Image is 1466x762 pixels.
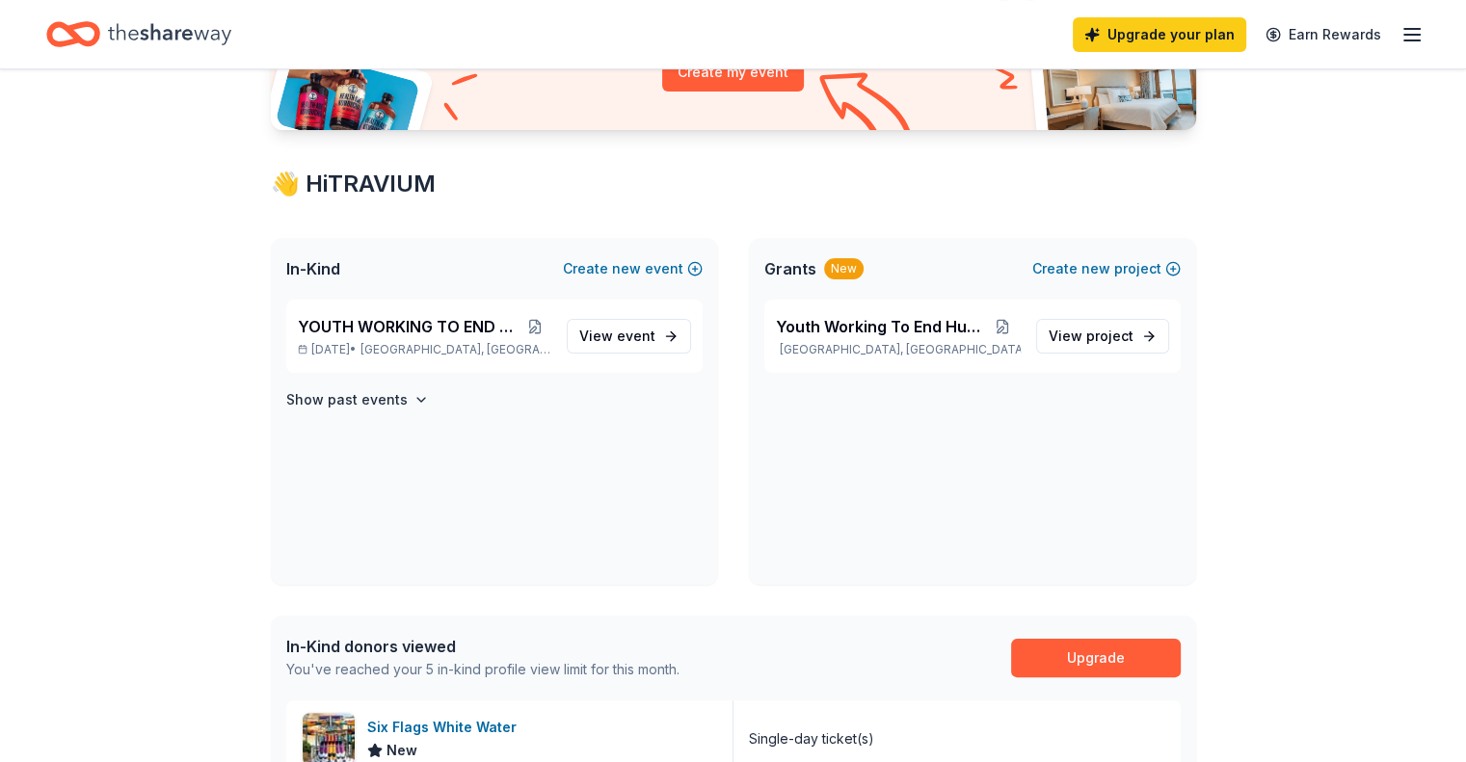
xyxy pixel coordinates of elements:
[1086,328,1133,344] span: project
[776,315,985,338] span: Youth Working To End Hungry
[46,12,231,57] a: Home
[776,342,1021,357] p: [GEOGRAPHIC_DATA], [GEOGRAPHIC_DATA]
[286,388,408,411] h4: Show past events
[286,658,680,681] div: You've reached your 5 in-kind profile view limit for this month.
[579,325,655,348] span: View
[617,328,655,344] span: event
[824,258,864,279] div: New
[386,739,417,762] span: New
[298,342,551,357] p: [DATE] •
[286,635,680,658] div: In-Kind donors viewed
[1011,639,1181,677] a: Upgrade
[286,388,429,411] button: Show past events
[567,319,691,354] a: View event
[563,257,703,280] button: Createnewevent
[1036,319,1169,354] a: View project
[662,53,804,92] button: Create my event
[367,716,524,739] div: Six Flags White Water
[1073,17,1246,52] a: Upgrade your plan
[612,257,641,280] span: new
[1081,257,1110,280] span: new
[1049,325,1133,348] span: View
[1254,17,1393,52] a: Earn Rewards
[749,727,874,750] div: Single-day ticket(s)
[819,72,916,145] img: Curvy arrow
[286,257,340,280] span: In-Kind
[360,342,550,357] span: [GEOGRAPHIC_DATA], [GEOGRAPHIC_DATA]
[271,169,1196,199] div: 👋 Hi TRAVIUM
[1032,257,1181,280] button: Createnewproject
[298,315,520,338] span: YOUTH WORKING TO END HUNGRY
[764,257,816,280] span: Grants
